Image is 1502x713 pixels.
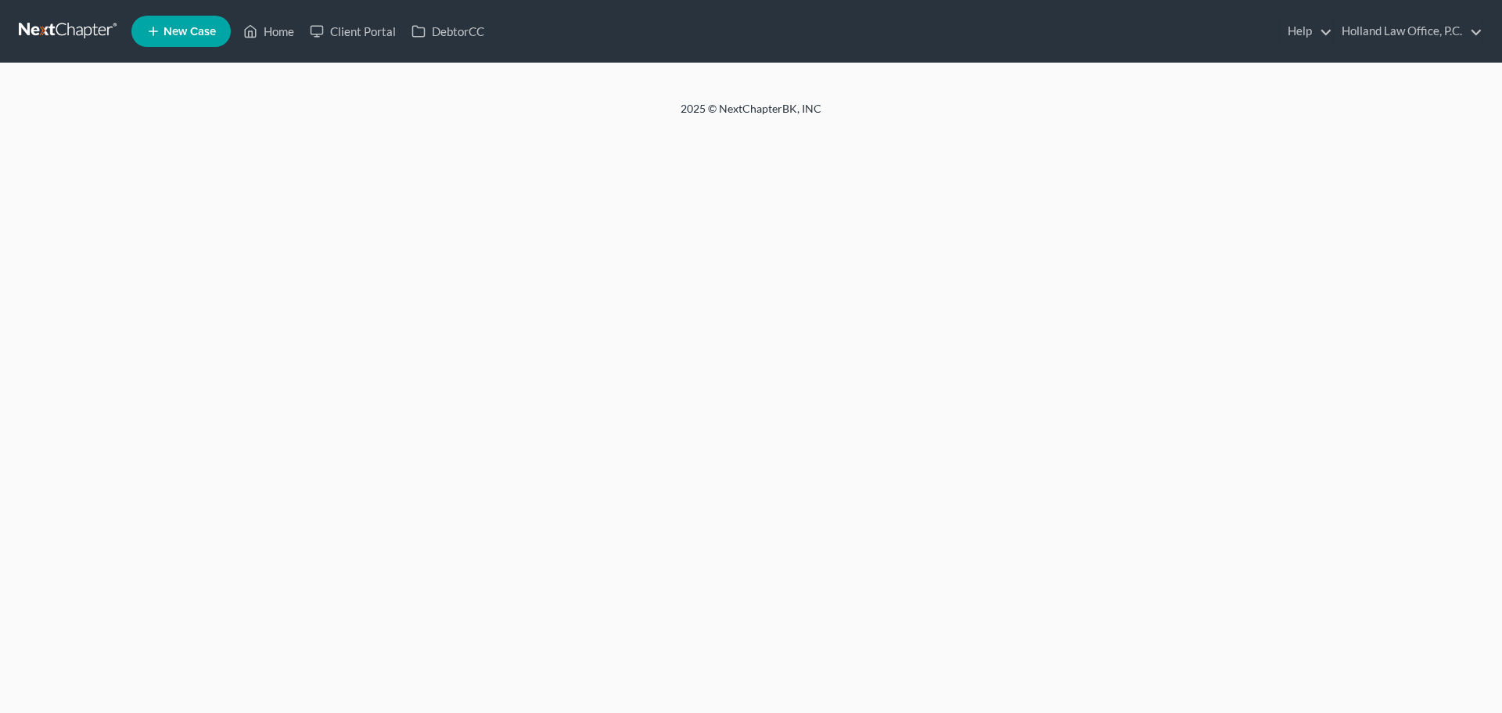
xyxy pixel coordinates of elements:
[404,17,492,45] a: DebtorCC
[131,16,231,47] new-legal-case-button: New Case
[305,101,1197,129] div: 2025 © NextChapterBK, INC
[1280,17,1332,45] a: Help
[1334,17,1482,45] a: Holland Law Office, P.C.
[302,17,404,45] a: Client Portal
[235,17,302,45] a: Home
